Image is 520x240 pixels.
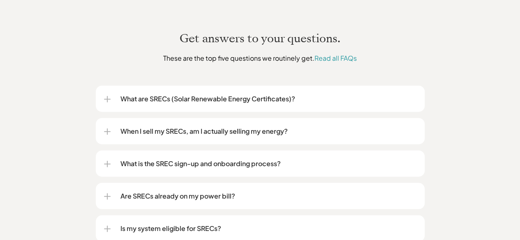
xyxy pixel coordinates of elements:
p: Are SRECs already on my power bill? [120,191,416,201]
p: When I sell my SRECs, am I actually selling my energy? [120,126,416,136]
p: Is my system eligible for SRECs? [120,224,416,233]
h2: Get answers to your questions. [26,31,495,46]
a: Read all FAQs [314,54,357,62]
p: These are the top five questions we routinely get. [108,53,412,63]
p: What are SRECs (Solar Renewable Energy Certificates)? [120,94,416,104]
p: What is the SREC sign-up and onboarding process? [120,159,416,169]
